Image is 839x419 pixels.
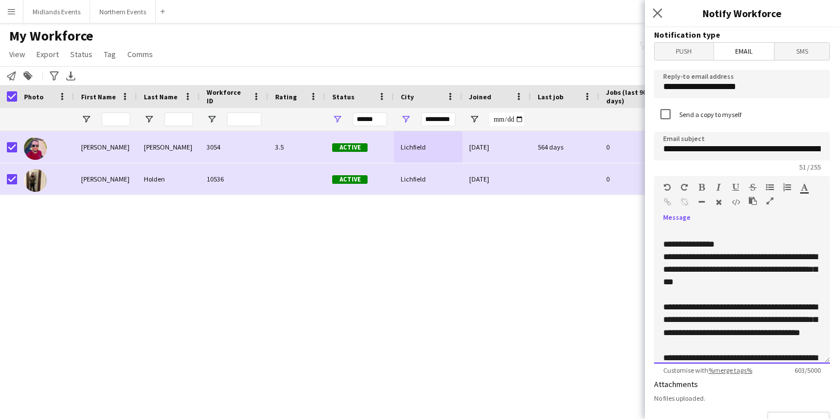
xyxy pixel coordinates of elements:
[654,366,761,374] span: Customise with
[800,183,808,192] button: Text Color
[599,163,673,195] div: 0
[207,88,248,105] span: Workforce ID
[462,163,531,195] div: [DATE]
[70,49,92,59] span: Status
[47,69,61,83] app-action-btn: Advanced filters
[401,92,414,101] span: City
[606,88,653,105] span: Jobs (last 90 days)
[90,1,156,23] button: Northern Events
[655,43,713,60] span: Push
[394,131,462,163] div: Lichfield
[654,394,830,402] div: No files uploaded.
[332,175,368,184] span: Active
[24,137,47,160] img: Andrew Rowson
[785,366,830,374] span: 603 / 5000
[697,183,705,192] button: Bold
[332,143,368,152] span: Active
[421,112,455,126] input: City Filter Input
[353,112,387,126] input: Status Filter Input
[645,6,839,21] h3: Notify Workforce
[401,114,411,124] button: Open Filter Menu
[775,43,829,60] span: SMS
[66,47,97,62] a: Status
[394,163,462,195] div: Lichfield
[5,69,18,83] app-action-btn: Notify workforce
[663,183,671,192] button: Undo
[715,183,723,192] button: Italic
[64,69,78,83] app-action-btn: Export XLSX
[99,47,120,62] a: Tag
[275,92,297,101] span: Rating
[268,131,325,163] div: 3.5
[81,114,91,124] button: Open Filter Menu
[5,47,30,62] a: View
[102,112,130,126] input: First Name Filter Input
[490,112,524,126] input: Joined Filter Input
[123,47,158,62] a: Comms
[200,163,268,195] div: 10536
[137,131,200,163] div: [PERSON_NAME]
[74,131,137,163] div: [PERSON_NAME]
[732,198,740,207] button: HTML Code
[23,1,90,23] button: Midlands Events
[9,49,25,59] span: View
[144,92,178,101] span: Last Name
[749,183,757,192] button: Strikethrough
[200,131,268,163] div: 3054
[164,112,193,126] input: Last Name Filter Input
[332,114,342,124] button: Open Filter Menu
[32,47,63,62] a: Export
[599,131,673,163] div: 0
[469,114,479,124] button: Open Filter Menu
[677,110,741,119] label: Send a copy to myself
[74,163,137,195] div: [PERSON_NAME]
[24,92,43,101] span: Photo
[715,198,723,207] button: Clear Formatting
[708,366,752,374] a: %merge tags%
[766,196,774,206] button: Fullscreen
[9,27,93,45] span: My Workforce
[227,112,261,126] input: Workforce ID Filter Input
[24,169,47,192] img: Paul Holden
[127,49,153,59] span: Comms
[697,198,705,207] button: Horizontal Line
[766,183,774,192] button: Unordered List
[680,183,688,192] button: Redo
[654,30,830,40] h3: Notification type
[783,183,791,192] button: Ordered List
[469,92,491,101] span: Joined
[732,183,740,192] button: Underline
[144,114,154,124] button: Open Filter Menu
[207,114,217,124] button: Open Filter Menu
[37,49,59,59] span: Export
[332,92,354,101] span: Status
[81,92,116,101] span: First Name
[790,163,830,171] span: 51 / 255
[462,131,531,163] div: [DATE]
[538,92,563,101] span: Last job
[714,43,775,60] span: Email
[137,163,200,195] div: Holden
[749,196,757,206] button: Paste as plain text
[21,69,35,83] app-action-btn: Add to tag
[104,49,116,59] span: Tag
[531,131,599,163] div: 564 days
[654,379,698,389] label: Attachments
